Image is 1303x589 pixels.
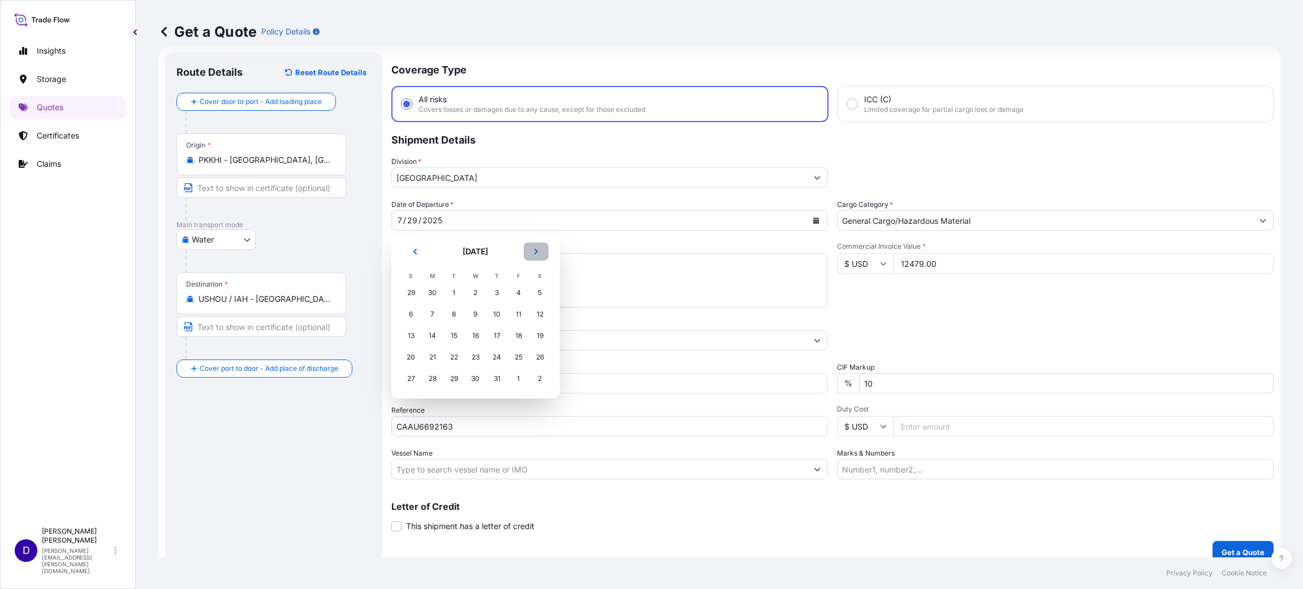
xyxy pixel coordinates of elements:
th: W [465,270,486,282]
div: Thursday, July 3, 2025 [487,283,507,303]
table: July 2025 [400,270,551,389]
p: Coverage Type [391,52,1274,86]
div: Sunday, July 13, 2025 [401,326,421,346]
div: Friday, July 18, 2025 [508,326,529,346]
div: Wednesday, July 23, 2025 [465,347,486,367]
div: Monday, July 14, 2025 [422,326,443,346]
div: Wednesday, July 2, 2025 [465,283,486,303]
div: Thursday, July 10, 2025 [487,304,507,324]
div: Tuesday, July 8, 2025 [444,304,464,324]
div: Monday, July 28, 2025 [422,369,443,389]
th: F [508,270,529,282]
div: Tuesday, July 29, 2025 selected [444,369,464,389]
div: Tuesday, July 15, 2025 [444,326,464,346]
div: Sunday, June 29, 2025 [401,283,421,303]
div: Friday, July 4, 2025 [508,283,529,303]
th: T [486,270,508,282]
button: Next [524,242,549,261]
section: Calendar [391,233,560,399]
button: Previous [403,242,428,261]
th: T [443,270,465,282]
th: M [422,270,443,282]
div: Sunday, July 27, 2025 [401,369,421,389]
div: Friday, July 25, 2025 [508,347,529,367]
div: Thursday, July 24, 2025 [487,347,507,367]
div: Monday, July 21, 2025 [422,347,443,367]
p: Policy Details [261,26,310,37]
div: Tuesday, July 1, 2025 [444,283,464,303]
div: Friday, August 1, 2025 [508,369,529,389]
div: July 2025 [400,242,551,389]
div: Wednesday, July 30, 2025 [465,369,486,389]
div: Saturday, August 2, 2025 [530,369,550,389]
p: Get a Quote [158,23,257,41]
div: Sunday, July 20, 2025 [401,347,421,367]
p: Shipment Details [391,122,1274,156]
div: Thursday, July 17, 2025 [487,326,507,346]
th: S [529,270,551,282]
div: Saturday, July 26, 2025 [530,347,550,367]
div: Monday, July 7, 2025 [422,304,443,324]
th: S [400,270,422,282]
div: Monday, June 30, 2025 [422,283,443,303]
div: Saturday, July 12, 2025 [530,304,550,324]
h2: [DATE] [434,246,517,257]
div: Saturday, July 19, 2025 [530,326,550,346]
div: Wednesday, July 9, 2025 [465,304,486,324]
div: Wednesday, July 16, 2025 [465,326,486,346]
div: Friday, July 11, 2025 [508,304,529,324]
div: Thursday, July 31, 2025 [487,369,507,389]
div: Sunday, July 6, 2025 [401,304,421,324]
div: Saturday, July 5, 2025 [530,283,550,303]
div: Tuesday, July 22, 2025 [444,347,464,367]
